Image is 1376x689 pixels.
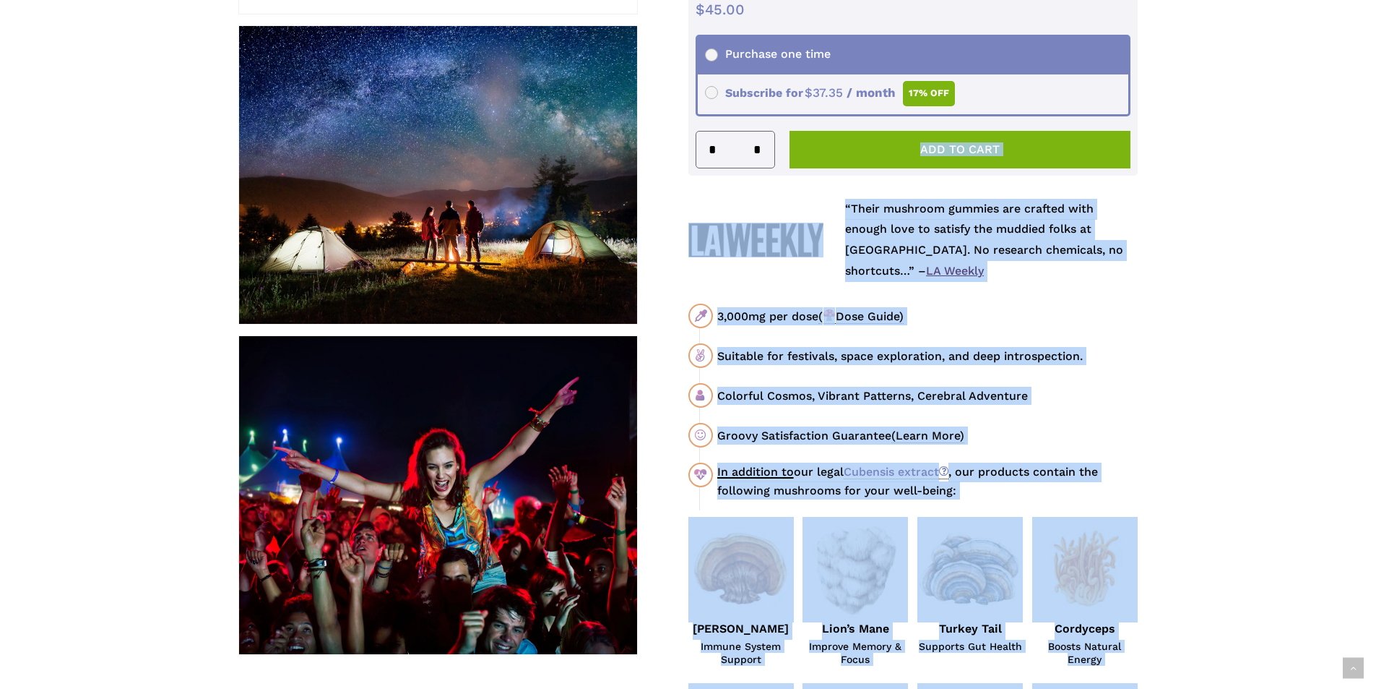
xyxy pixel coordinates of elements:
[1032,640,1138,666] span: Boosts Natural Energy
[805,85,813,100] span: $
[717,387,1138,405] div: Colorful Cosmos, Vibrant Patterns, Cerebral Adventure
[693,622,789,635] strong: [PERSON_NAME]
[939,622,1002,635] strong: Turkey Tail
[717,307,1138,325] div: 3,000mg per dose
[1055,622,1115,635] strong: Cordyceps
[844,465,948,479] a: Cubensis extract
[802,640,908,666] span: Improve Memory & Focus
[845,199,1138,282] p: “Their mushroom gummies are crafted with enough love to satisfy the muddied folks at [GEOGRAPHIC_...
[688,517,794,622] img: Red Reishi Mushroom Illustration
[705,47,831,61] span: Purchase one time
[717,427,1138,445] div: Groovy Satisfaction Guarantee
[926,264,984,278] a: LA Weekly
[917,517,1023,622] img: Turkey Tail Mushroom Illustration
[717,463,1138,500] div: our legal , our products contain the following mushrooms for your well-being:
[721,132,748,168] input: Product quantity
[823,309,835,321] img: 🍄
[802,517,908,622] img: Lions Mane Mushroom Illustration
[688,223,823,257] img: La Weekly Logo
[891,429,964,443] span: (Learn More)
[805,85,843,100] span: 37.35
[696,1,705,18] span: $
[1032,517,1138,622] img: Cordyceps Mushroom Illustration
[705,86,956,100] span: Subscribe for
[717,465,794,479] u: In addition to
[789,131,1131,168] button: Add to cart
[847,85,896,100] span: / month
[696,1,745,18] bdi: 45.00
[717,347,1138,365] div: Suitable for festivals, space exploration, and deep introspection.
[688,640,794,666] span: Immune System Support
[917,640,1023,653] span: Supports Gut Health
[1343,658,1364,679] a: Back to top
[822,622,889,635] strong: Lion’s Mane
[818,309,904,324] span: ( Dose Guide)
